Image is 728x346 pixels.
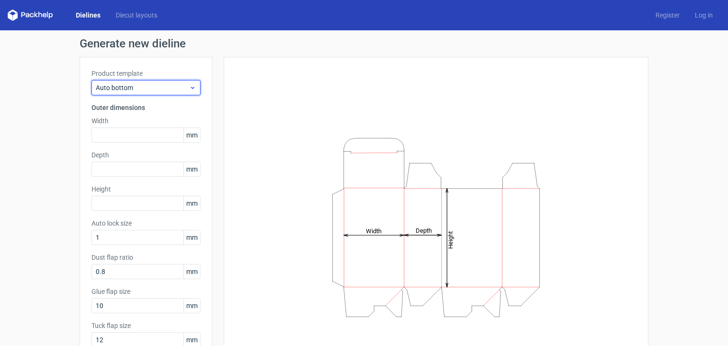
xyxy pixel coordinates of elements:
[91,184,200,194] label: Height
[183,264,200,279] span: mm
[108,10,165,20] a: Diecut layouts
[366,227,382,234] tspan: Width
[91,69,200,78] label: Product template
[80,38,648,49] h1: Generate new dieline
[68,10,108,20] a: Dielines
[416,227,432,234] tspan: Depth
[183,230,200,245] span: mm
[183,162,200,176] span: mm
[91,150,200,160] label: Depth
[687,10,720,20] a: Log in
[91,321,200,330] label: Tuck flap size
[648,10,687,20] a: Register
[91,103,200,112] h3: Outer dimensions
[183,196,200,210] span: mm
[183,128,200,142] span: mm
[91,219,200,228] label: Auto lock size
[447,231,454,248] tspan: Height
[91,253,200,262] label: Dust flap ratio
[91,287,200,296] label: Glue flap size
[91,116,200,126] label: Width
[96,83,189,92] span: Auto bottom
[183,299,200,313] span: mm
